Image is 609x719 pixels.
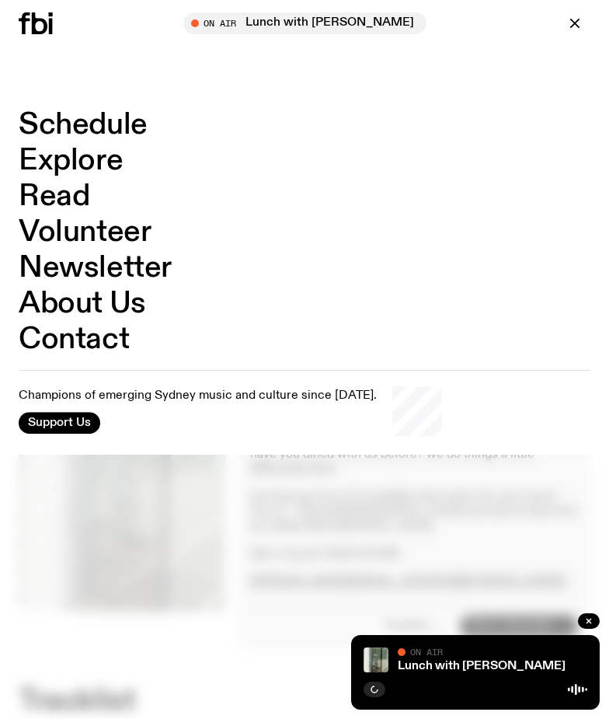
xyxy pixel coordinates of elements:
[19,289,146,319] a: About Us
[398,660,565,672] a: Lunch with [PERSON_NAME]
[19,253,172,283] a: Newsletter
[183,12,426,34] button: On AirLunch with [PERSON_NAME]
[19,412,100,434] button: Support Us
[28,416,91,430] span: Support Us
[19,325,129,354] a: Contact
[19,110,148,140] a: Schedule
[19,389,377,404] p: Champions of emerging Sydney music and culture since [DATE].
[19,218,151,247] a: Volunteer
[19,182,89,211] a: Read
[410,647,443,657] span: On Air
[19,146,123,176] a: Explore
